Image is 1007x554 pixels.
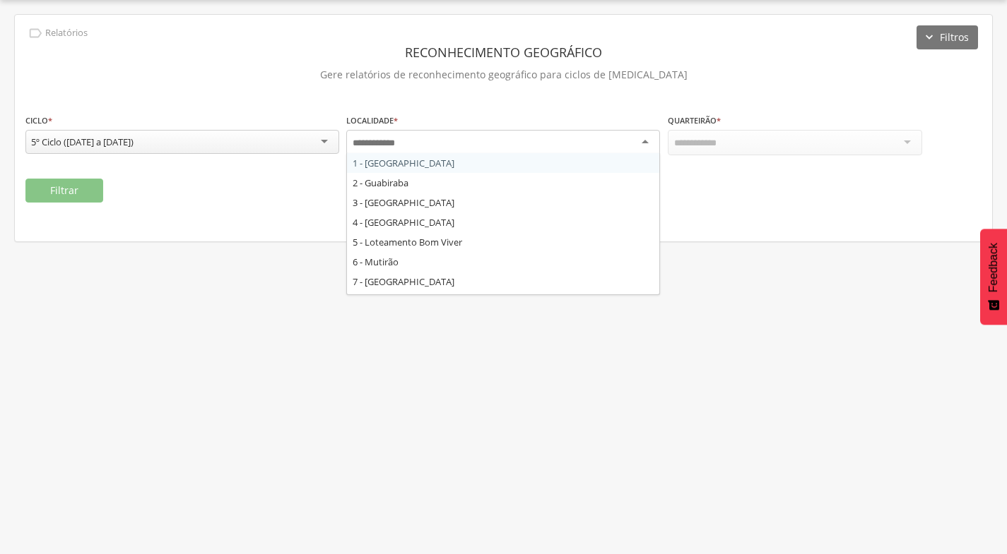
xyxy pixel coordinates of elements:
[28,25,43,41] i: 
[668,115,721,126] label: Quarteirão
[25,65,982,85] p: Gere relatórios de reconhecimento geográfico para ciclos de [MEDICAL_DATA]
[347,212,659,232] div: 4 - [GEOGRAPHIC_DATA]
[31,136,134,148] div: 5º Ciclo ([DATE] a [DATE])
[347,232,659,252] div: 5 - Loteamento Bom Viver
[25,115,52,126] label: Ciclo
[347,193,659,212] div: 3 - [GEOGRAPHIC_DATA]
[980,229,1007,325] button: Feedback - Mostrar pesquisa
[347,252,659,272] div: 6 - Mutirão
[917,25,978,49] button: Filtros
[347,272,659,291] div: 7 - [GEOGRAPHIC_DATA]
[45,28,88,39] p: Relatórios
[987,243,1000,292] span: Feedback
[25,40,982,65] header: Reconhecimento Geográfico
[347,173,659,193] div: 2 - Guabiraba
[347,291,659,311] div: 8 - Bosque das Mangueiras
[347,153,659,173] div: 1 - [GEOGRAPHIC_DATA]
[25,179,103,203] button: Filtrar
[346,115,398,126] label: Localidade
